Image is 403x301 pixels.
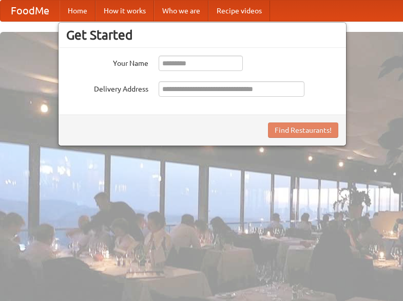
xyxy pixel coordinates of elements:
[66,81,148,94] label: Delivery Address
[95,1,154,21] a: How it works
[154,1,208,21] a: Who we are
[60,1,95,21] a: Home
[268,122,338,138] button: Find Restaurants!
[1,1,60,21] a: FoodMe
[208,1,270,21] a: Recipe videos
[66,27,338,43] h3: Get Started
[66,56,148,68] label: Your Name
